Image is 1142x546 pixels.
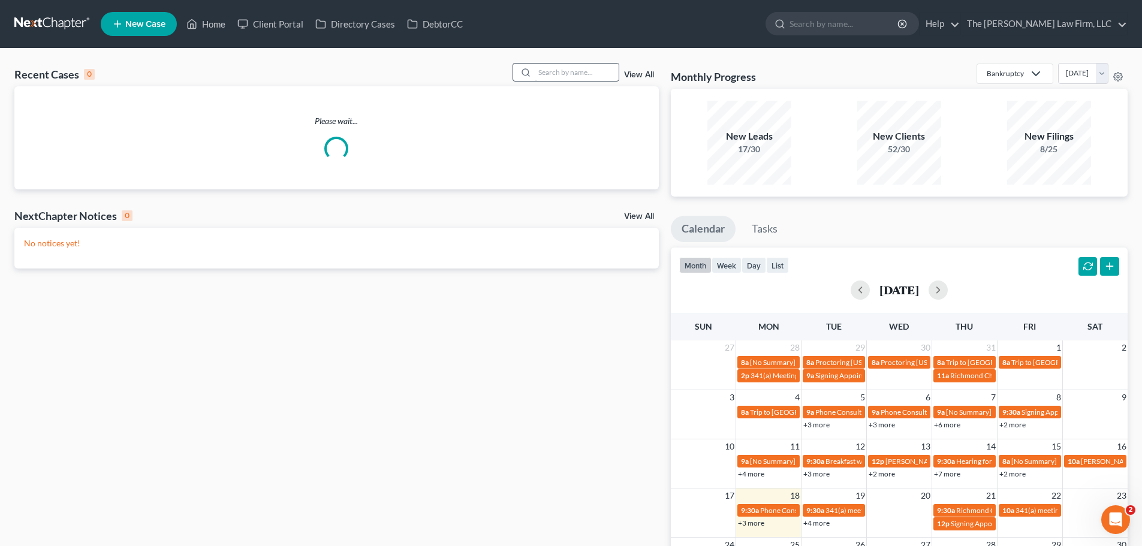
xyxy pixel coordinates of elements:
[934,420,960,429] a: +6 more
[180,13,231,35] a: Home
[1126,505,1135,515] span: 2
[806,408,814,417] span: 9a
[1116,488,1128,503] span: 23
[24,237,649,249] p: No notices yet!
[951,519,1017,528] span: Signing Appointment
[1002,408,1020,417] span: 9:30a
[1050,488,1062,503] span: 22
[985,340,997,355] span: 31
[956,457,1050,466] span: Hearing for [PERSON_NAME]
[707,143,791,155] div: 17/30
[859,390,866,405] span: 5
[854,488,866,503] span: 19
[920,13,960,35] a: Help
[712,257,742,273] button: week
[987,68,1024,79] div: Bankruptcy
[624,71,654,79] a: View All
[741,506,759,515] span: 9:30a
[741,358,749,367] span: 8a
[535,64,619,81] input: Search by name...
[84,69,95,80] div: 0
[999,469,1026,478] a: +2 more
[1007,129,1091,143] div: New Filings
[309,13,401,35] a: Directory Cases
[1002,457,1010,466] span: 8a
[1011,457,1057,466] span: [No Summary]
[999,420,1026,429] a: +2 more
[924,390,932,405] span: 6
[1007,143,1091,155] div: 8/25
[937,408,945,417] span: 9a
[1120,390,1128,405] span: 9
[671,216,736,242] a: Calendar
[815,358,918,367] span: Proctoring [US_STATE] Bar Exam
[1116,439,1128,454] span: 16
[1087,321,1102,331] span: Sat
[920,439,932,454] span: 13
[937,506,955,515] span: 9:30a
[854,340,866,355] span: 29
[806,457,824,466] span: 9:30a
[679,257,712,273] button: month
[789,488,801,503] span: 18
[1120,340,1128,355] span: 2
[1011,358,1105,367] span: Trip to [GEOGRAPHIC_DATA]
[1055,390,1062,405] span: 8
[1068,457,1080,466] span: 10a
[950,371,1137,380] span: Richmond Chapter 13 Trustee Interview--[PERSON_NAME]
[1023,321,1036,331] span: Fri
[806,506,824,515] span: 9:30a
[125,20,165,29] span: New Case
[937,358,945,367] span: 8a
[789,439,801,454] span: 11
[872,457,884,466] span: 12p
[401,13,469,35] a: DebtorCC
[854,439,866,454] span: 12
[750,457,796,466] span: [No Summary]
[750,358,796,367] span: [No Summary]
[741,371,749,380] span: 2p
[937,371,949,380] span: 11a
[760,506,884,515] span: Phone Consultation - [PERSON_NAME]
[1016,506,1131,515] span: 341(a) meeting for [PERSON_NAME]
[946,408,992,417] span: [No Summary]
[794,390,801,405] span: 4
[1101,505,1130,534] iframe: Intercom live chat
[872,408,879,417] span: 9a
[741,408,749,417] span: 8a
[857,143,941,155] div: 52/30
[937,519,950,528] span: 12p
[741,457,749,466] span: 9a
[961,13,1127,35] a: The [PERSON_NAME] Law Firm, LLC
[742,257,766,273] button: day
[803,518,830,527] a: +4 more
[750,408,844,417] span: Trip to [GEOGRAPHIC_DATA]
[879,283,919,296] h2: [DATE]
[1050,439,1062,454] span: 15
[738,518,764,527] a: +3 more
[1002,506,1014,515] span: 10a
[956,506,1142,515] span: Richmond Chapter 13 Trustee interview--[PERSON_NAME]
[231,13,309,35] a: Client Portal
[815,408,939,417] span: Phone Consultation - [PERSON_NAME]
[14,209,132,223] div: NextChapter Notices
[122,210,132,221] div: 0
[872,358,879,367] span: 8a
[825,506,941,515] span: 341(a) meeting for [PERSON_NAME]
[885,457,1057,466] span: [PERSON_NAME] and [PERSON_NAME] - Webrageous
[920,488,932,503] span: 20
[934,469,960,478] a: +7 more
[1002,358,1010,367] span: 8a
[857,129,941,143] div: New Clients
[724,439,736,454] span: 10
[1055,340,1062,355] span: 1
[707,129,791,143] div: New Leads
[825,457,956,466] span: Breakfast with the [PERSON_NAME] Boys
[724,488,736,503] span: 17
[766,257,789,273] button: list
[869,469,895,478] a: +2 more
[758,321,779,331] span: Mon
[889,321,909,331] span: Wed
[803,469,830,478] a: +3 more
[728,390,736,405] span: 3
